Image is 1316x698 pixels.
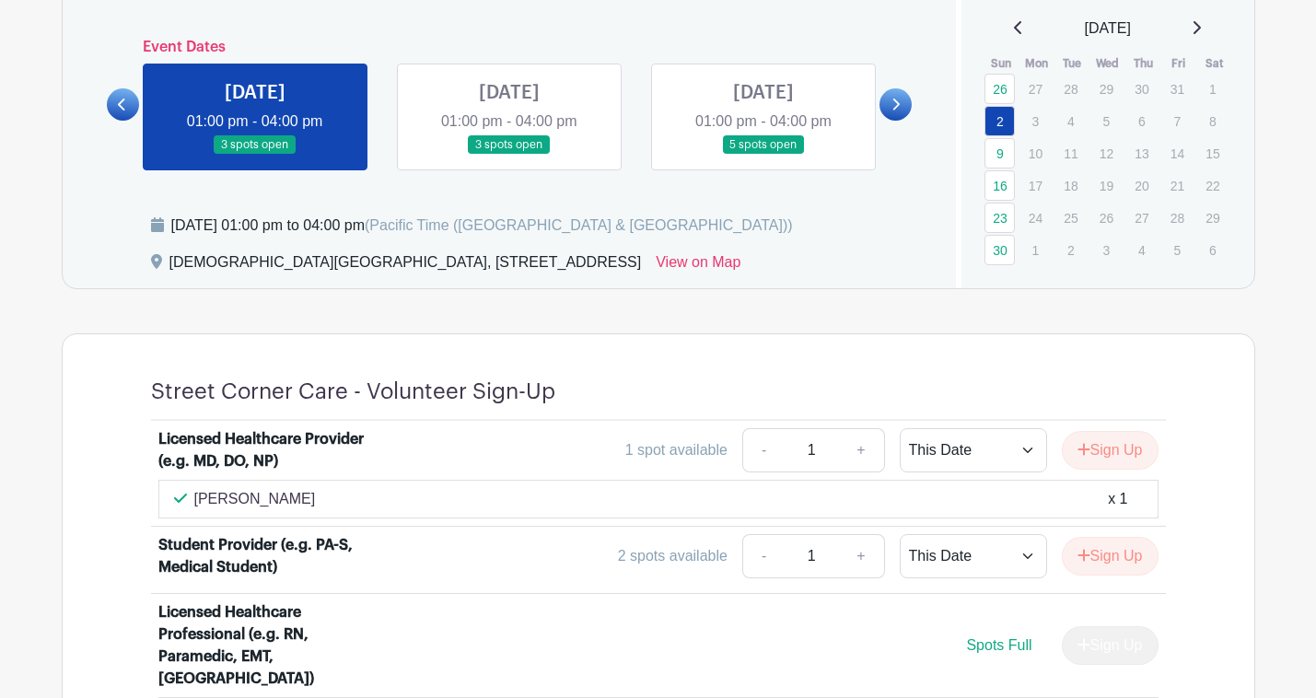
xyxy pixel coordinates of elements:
p: 19 [1091,171,1122,200]
span: [DATE] [1085,17,1131,40]
span: Spots Full [966,637,1031,653]
div: 2 spots available [618,545,728,567]
a: View on Map [656,251,740,281]
a: 30 [984,235,1015,265]
div: Licensed Healthcare Professional (e.g. RN, Paramedic, EMT, [GEOGRAPHIC_DATA]) [158,601,387,690]
p: 2 [1055,236,1086,264]
p: 21 [1162,171,1193,200]
p: 25 [1055,204,1086,232]
div: 1 spot available [625,439,728,461]
th: Wed [1090,54,1126,73]
p: 10 [1020,139,1051,168]
p: 1 [1020,236,1051,264]
h6: Event Dates [139,39,880,56]
th: Sat [1196,54,1232,73]
p: 3 [1020,107,1051,135]
div: [DEMOGRAPHIC_DATA][GEOGRAPHIC_DATA], [STREET_ADDRESS] [169,251,642,281]
a: 16 [984,170,1015,201]
p: 13 [1126,139,1157,168]
p: 12 [1091,139,1122,168]
p: 27 [1126,204,1157,232]
a: 2 [984,106,1015,136]
p: 5 [1162,236,1193,264]
h4: Street Corner Care - Volunteer Sign-Up [151,378,555,405]
p: 29 [1197,204,1228,232]
p: 26 [1091,204,1122,232]
div: [DATE] 01:00 pm to 04:00 pm [171,215,793,237]
p: 8 [1197,107,1228,135]
p: 6 [1197,236,1228,264]
p: 11 [1055,139,1086,168]
p: 14 [1162,139,1193,168]
div: Licensed Healthcare Provider (e.g. MD, DO, NP) [158,428,387,472]
p: 28 [1162,204,1193,232]
a: - [742,534,785,578]
div: x 1 [1108,488,1127,510]
a: + [838,534,884,578]
p: 27 [1020,75,1051,103]
p: 28 [1055,75,1086,103]
p: 20 [1126,171,1157,200]
th: Tue [1054,54,1090,73]
p: 15 [1197,139,1228,168]
p: 4 [1055,107,1086,135]
span: (Pacific Time ([GEOGRAPHIC_DATA] & [GEOGRAPHIC_DATA])) [365,217,793,233]
div: Student Provider (e.g. PA-S, Medical Student) [158,534,387,578]
a: - [742,428,785,472]
p: 22 [1197,171,1228,200]
p: 1 [1197,75,1228,103]
th: Thu [1125,54,1161,73]
p: 30 [1126,75,1157,103]
a: 26 [984,74,1015,104]
p: 29 [1091,75,1122,103]
a: + [838,428,884,472]
p: 7 [1162,107,1193,135]
a: 23 [984,203,1015,233]
p: 31 [1162,75,1193,103]
p: 18 [1055,171,1086,200]
th: Fri [1161,54,1197,73]
a: 9 [984,138,1015,169]
button: Sign Up [1062,431,1159,470]
p: 4 [1126,236,1157,264]
th: Mon [1019,54,1055,73]
button: Sign Up [1062,537,1159,576]
p: 3 [1091,236,1122,264]
p: 17 [1020,171,1051,200]
p: 24 [1020,204,1051,232]
p: 5 [1091,107,1122,135]
p: 6 [1126,107,1157,135]
p: [PERSON_NAME] [194,488,316,510]
th: Sun [984,54,1019,73]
